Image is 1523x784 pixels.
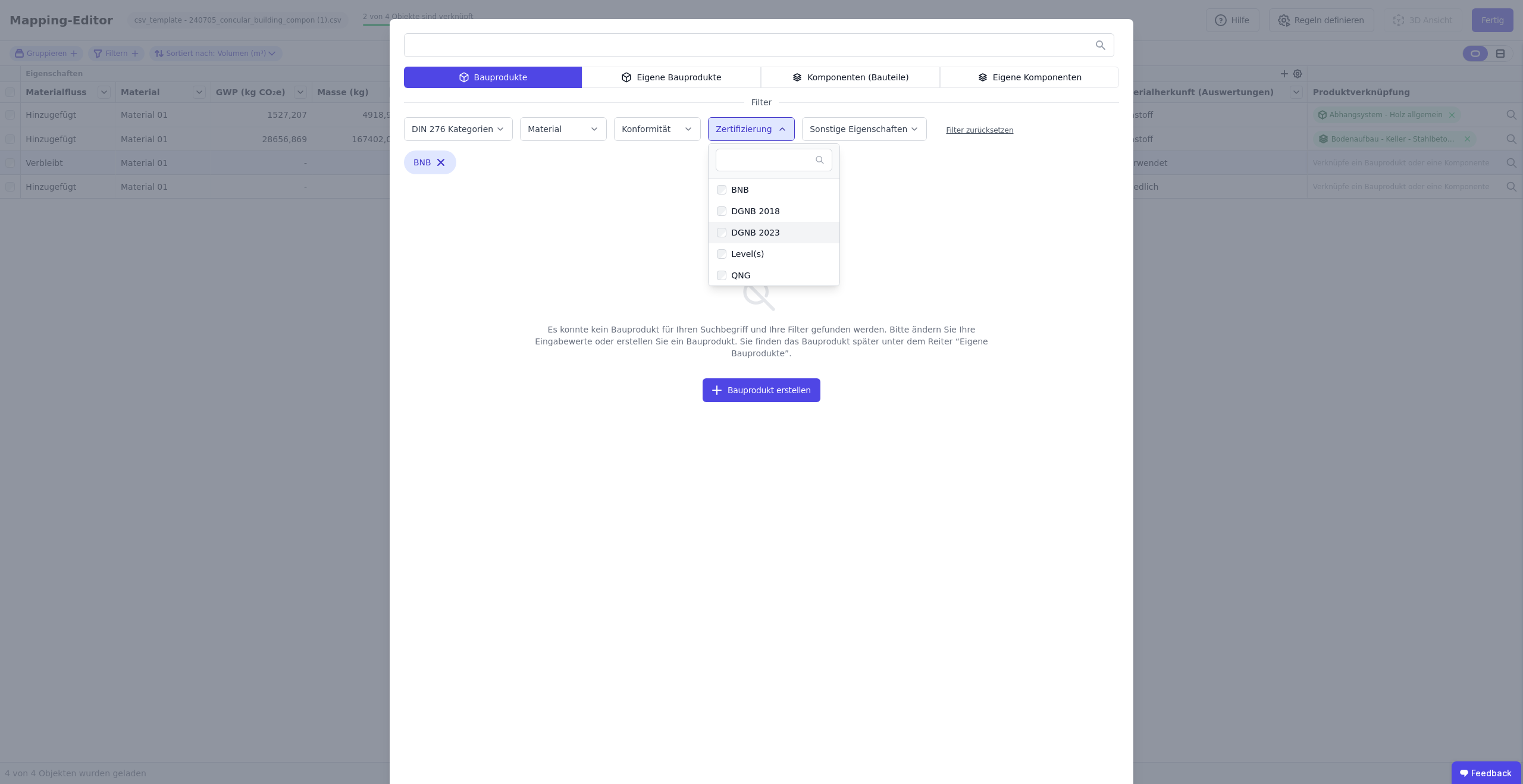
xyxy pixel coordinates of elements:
span: Es konnte kein Bauprodukt für Ihren Suchbegriff und Ihre Filter gefunden werden. Bitte ändern Sie... [523,314,1001,369]
div: Bauprodukte [404,67,582,88]
div: Level(s) [726,248,764,260]
label: Konformität [622,124,673,134]
div: Eigene Bauprodukte [582,67,761,88]
button: Bauprodukt erstellen [703,378,820,402]
button: Sonstige Eigenschaften [803,118,926,140]
input: Level(s) [717,249,726,259]
ul: Zertifizierung [708,143,840,286]
div: Eigene Komponenten [940,67,1119,88]
label: Zertifizierung [716,124,774,134]
div: QNG [726,269,750,281]
div: Filter zurücksetzen [946,126,1013,135]
div: Komponenten (Bauteile) [761,67,940,88]
input: QNG [717,271,726,280]
button: DIN 276 Kategorien [405,118,512,140]
div: BNB [726,184,749,196]
button: Material [521,118,606,140]
input: BNB [717,185,726,195]
span: BNB [413,156,431,168]
input: DGNB 2023 [717,228,726,237]
div: DGNB 2018 [726,205,780,217]
button: Konformität [615,118,700,140]
input: DGNB 2018 [717,206,726,216]
div: DGNB 2023 [726,227,780,239]
label: Material [528,124,564,134]
button: Zertifizierung [709,118,794,140]
label: DIN 276 Kategorien [412,124,496,134]
label: Sonstige Eigenschaften [810,124,910,134]
span: Filter [744,96,779,108]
